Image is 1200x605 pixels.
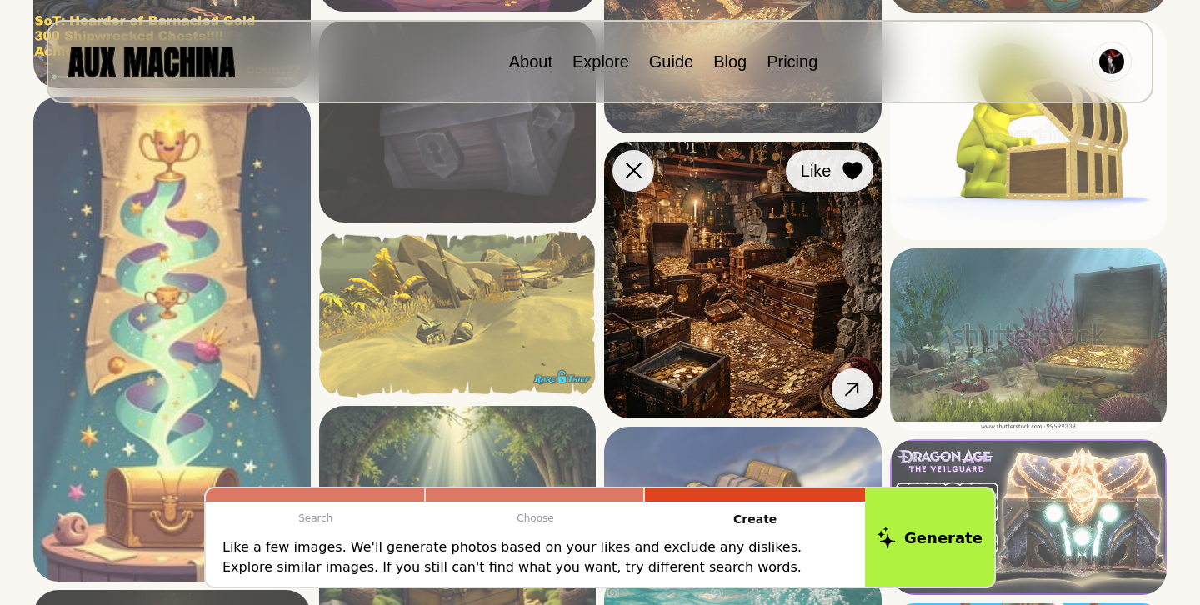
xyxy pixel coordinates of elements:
img: Search result [319,20,597,222]
img: Search result [890,21,1167,240]
p: Choose [426,502,646,535]
img: Search result [604,427,882,565]
img: Search result [604,142,882,419]
button: Generate [865,488,994,587]
p: Like a few images. We'll generate photos based on your likes and exclude any dislikes. Explore si... [222,537,848,577]
img: Search result [33,97,311,582]
img: Search result [890,248,1167,431]
button: Like [786,150,873,192]
a: Pricing [767,52,817,71]
span: Like [801,158,832,183]
a: About [509,52,552,71]
a: Blog [713,52,747,71]
a: Explore [572,52,629,71]
img: Search result [890,439,1167,595]
img: Search result [319,231,597,397]
a: Guide [649,52,693,71]
p: Create [645,502,865,537]
img: AUX MACHINA [68,47,235,76]
p: Search [206,502,426,535]
img: Avatar [1099,49,1124,74]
